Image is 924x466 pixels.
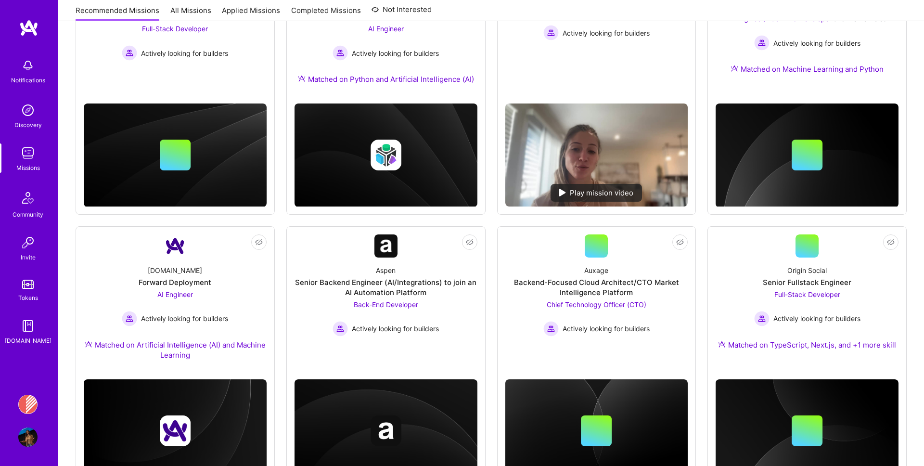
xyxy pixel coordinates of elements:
[84,104,267,207] img: cover
[298,75,306,82] img: Ateam Purple Icon
[16,186,39,209] img: Community
[543,25,559,40] img: Actively looking for builders
[148,265,202,275] div: [DOMAIN_NAME]
[14,120,42,130] div: Discovery
[333,321,348,337] img: Actively looking for builders
[887,238,895,246] i: icon EyeClosed
[787,265,827,275] div: Origin Social
[18,427,38,447] img: User Avatar
[84,234,267,372] a: Company Logo[DOMAIN_NAME]Forward DeploymentAI Engineer Actively looking for buildersActively look...
[716,104,898,207] img: cover
[164,234,187,258] img: Company Logo
[505,277,688,298] div: Backend-Focused Cloud Architect/CTO Market Intelligence Platform
[505,104,688,207] img: No Mission
[16,427,40,447] a: User Avatar
[16,395,40,414] a: Banjo Health: AI Coding Tools Enablement Workshop
[505,234,688,354] a: AuxageBackend-Focused Cloud Architect/CTO Market Intelligence PlatformChief Technology Officer (C...
[718,340,896,350] div: Matched on TypeScript, Next.js, and +1 more skill
[18,56,38,75] img: bell
[122,311,137,326] img: Actively looking for builders
[16,163,40,173] div: Missions
[84,340,267,360] div: Matched on Artificial Intelligence (AI) and Machine Learning
[157,290,193,298] span: AI Engineer
[170,5,211,21] a: All Missions
[716,234,898,362] a: Origin SocialSenior Fullstack EngineerFull-Stack Developer Actively looking for buildersActively ...
[763,277,851,287] div: Senior Fullstack Engineer
[222,5,280,21] a: Applied Missions
[774,290,840,298] span: Full-Stack Developer
[295,104,477,207] img: cover
[718,340,726,348] img: Ateam Purple Icon
[295,234,477,354] a: Company LogoAspenSenior Backend Engineer (AI/Integrations) to join an AI Automation PlatformBack-...
[466,238,474,246] i: icon EyeClosed
[19,19,38,37] img: logo
[18,316,38,336] img: guide book
[139,277,211,287] div: Forward Deployment
[372,4,432,21] a: Not Interested
[18,293,38,303] div: Tokens
[18,101,38,120] img: discovery
[352,324,439,334] span: Actively looking for builders
[676,238,684,246] i: icon EyeClosed
[731,65,738,72] img: Ateam Purple Icon
[18,233,38,252] img: Invite
[18,395,38,414] img: Banjo Health: AI Coding Tools Enablement Workshop
[291,5,361,21] a: Completed Missions
[13,209,43,220] div: Community
[368,25,404,33] span: AI Engineer
[298,74,474,84] div: Matched on Python and Artificial Intelligence (AI)
[21,252,36,262] div: Invite
[18,143,38,163] img: teamwork
[374,234,398,258] img: Company Logo
[333,45,348,61] img: Actively looking for builders
[141,313,228,324] span: Actively looking for builders
[85,340,92,348] img: Ateam Purple Icon
[773,313,860,324] span: Actively looking for builders
[563,28,650,38] span: Actively looking for builders
[22,280,34,289] img: tokens
[563,324,650,334] span: Actively looking for builders
[754,35,770,51] img: Actively looking for builders
[371,415,401,446] img: Company logo
[142,25,208,33] span: Full-Stack Developer
[773,38,860,48] span: Actively looking for builders
[731,64,884,74] div: Matched on Machine Learning and Python
[5,336,51,346] div: [DOMAIN_NAME]
[76,5,159,21] a: Recommended Missions
[543,321,559,337] img: Actively looking for builders
[160,415,191,446] img: Company logo
[754,311,770,326] img: Actively looking for builders
[354,300,418,309] span: Back-End Developer
[584,265,608,275] div: Auxage
[371,140,401,170] img: Company logo
[11,75,45,85] div: Notifications
[551,184,642,202] div: Play mission video
[255,238,263,246] i: icon EyeClosed
[122,45,137,61] img: Actively looking for builders
[376,265,396,275] div: Aspen
[559,189,566,196] img: play
[547,300,646,309] span: Chief Technology Officer (CTO)
[141,48,228,58] span: Actively looking for builders
[352,48,439,58] span: Actively looking for builders
[295,277,477,298] div: Senior Backend Engineer (AI/Integrations) to join an AI Automation Platform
